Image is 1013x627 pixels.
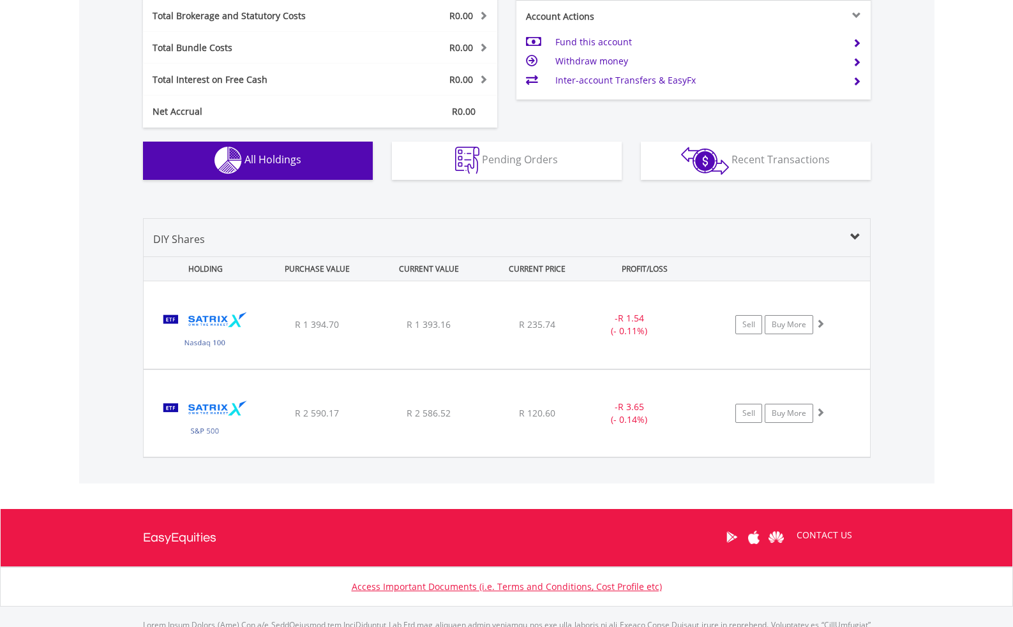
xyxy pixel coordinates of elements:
a: Sell [735,315,762,334]
span: R0.00 [449,10,473,22]
button: Pending Orders [392,142,622,180]
a: Huawei [765,517,788,557]
a: Sell [735,404,762,423]
div: Account Actions [516,10,694,23]
td: Fund this account [555,33,842,52]
div: Total Bundle Costs [143,41,350,54]
img: transactions-zar-wht.png [681,147,729,175]
div: Total Brokerage and Statutory Costs [143,10,350,22]
div: PURCHASE VALUE [263,257,372,281]
div: - (- 0.14%) [582,401,678,426]
a: Access Important Documents (i.e. Terms and Conditions, Cost Profile etc) [352,580,662,593]
a: CONTACT US [788,517,861,553]
div: CURRENT PRICE [486,257,587,281]
button: All Holdings [143,142,373,180]
button: Recent Transactions [641,142,871,180]
td: Inter-account Transfers & EasyFx [555,71,842,90]
span: R0.00 [452,105,476,117]
span: Pending Orders [482,152,558,166]
div: PROFIT/LOSS [590,257,700,281]
div: Net Accrual [143,105,350,118]
div: HOLDING [144,257,260,281]
span: R 120.60 [519,407,555,419]
img: holdings-wht.png [214,147,242,174]
span: R0.00 [449,73,473,85]
img: pending_instructions-wht.png [455,147,479,174]
span: R 1 394.70 [295,318,339,330]
span: Recent Transactions [732,152,830,166]
span: R0.00 [449,41,473,54]
span: R 235.74 [519,318,555,330]
span: All Holdings [244,152,301,166]
img: TFSA.STXNDQ.png [150,297,260,365]
span: R 2 590.17 [295,407,339,419]
div: - (- 0.11%) [582,312,678,337]
span: R 1 393.16 [407,318,451,330]
a: Google Play [721,517,743,557]
div: Total Interest on Free Cash [143,73,350,86]
a: Apple [743,517,765,557]
span: R 1.54 [618,312,644,324]
div: CURRENT VALUE [375,257,484,281]
a: Buy More [765,404,813,423]
span: R 3.65 [618,401,644,413]
span: DIY Shares [153,232,205,246]
a: Buy More [765,315,813,334]
a: EasyEquities [143,509,216,566]
span: R 2 586.52 [407,407,451,419]
img: TFSA.STX500.png [150,386,260,454]
td: Withdraw money [555,52,842,71]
